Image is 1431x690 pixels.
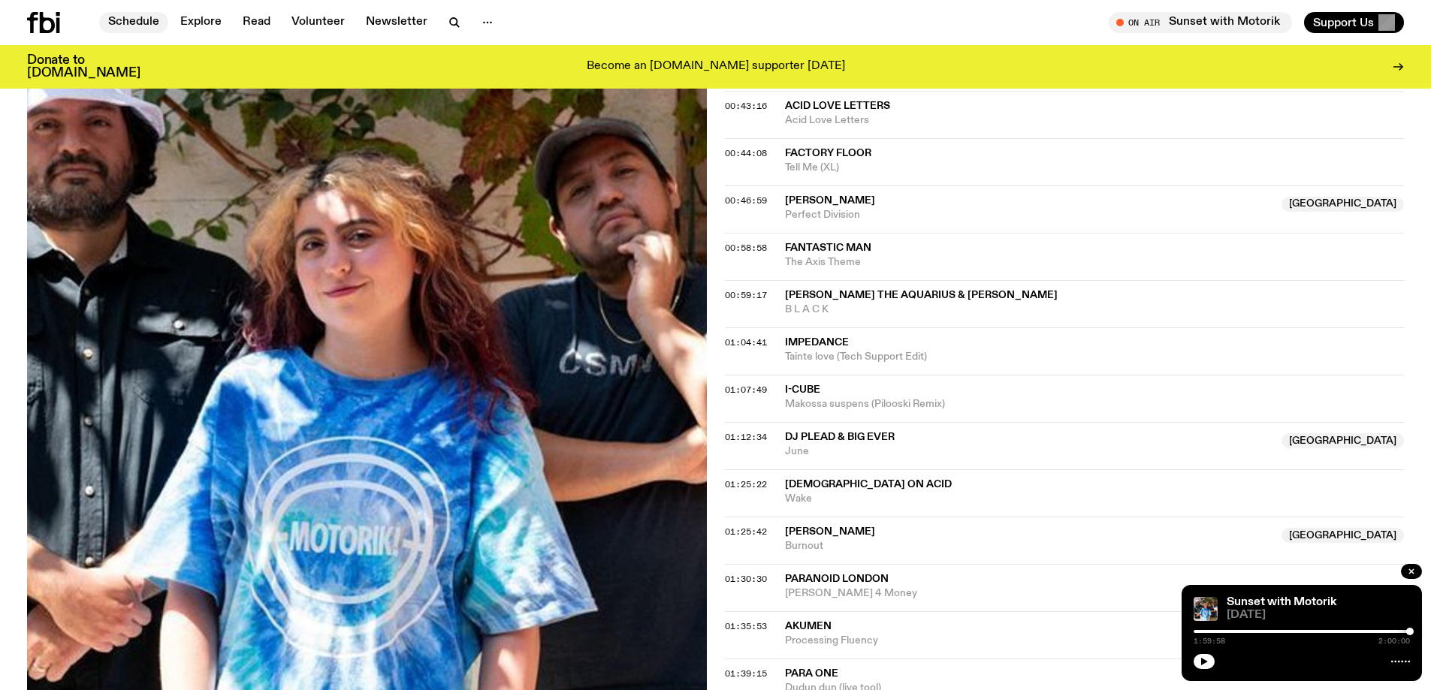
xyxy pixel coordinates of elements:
[1194,637,1225,645] span: 1:59:58
[785,526,875,537] span: [PERSON_NAME]
[234,12,279,33] a: Read
[725,622,767,631] button: 01:35:53
[725,197,767,205] button: 00:46:59
[725,431,767,443] span: 01:12:34
[725,526,767,538] span: 01:25:42
[1194,597,1218,621] img: Andrew, Reenie, and Pat stand in a row, smiling at the camera, in dappled light with a vine leafe...
[785,148,871,158] span: Factory Floor
[27,54,140,80] h3: Donate to [DOMAIN_NAME]
[1304,12,1404,33] button: Support Us
[725,289,767,301] span: 00:59:17
[1227,596,1336,608] a: Sunset with Motorik
[1282,433,1404,448] span: [GEOGRAPHIC_DATA]
[1378,637,1410,645] span: 2:00:00
[587,60,845,74] p: Become an [DOMAIN_NAME] supporter [DATE]
[785,208,1273,222] span: Perfect Division
[725,573,767,585] span: 01:30:30
[785,337,849,348] span: Impedance
[785,161,1405,175] span: Tell Me (XL)
[785,586,1405,601] span: [PERSON_NAME] 4 Money
[785,195,875,206] span: [PERSON_NAME]
[725,384,767,396] span: 01:07:49
[1109,12,1292,33] button: On AirSunset with Motorik
[1313,16,1374,29] span: Support Us
[725,149,767,158] button: 00:44:08
[725,433,767,441] button: 01:12:34
[99,12,168,33] a: Schedule
[725,244,767,252] button: 00:58:58
[785,101,890,111] span: Acid Love Letters
[785,539,1273,553] span: Burnout
[725,194,767,206] span: 00:46:59
[785,290,1058,300] span: [PERSON_NAME] The Aquarius & [PERSON_NAME]
[785,255,1405,270] span: The Axis Theme
[1282,197,1404,212] span: [GEOGRAPHIC_DATA]
[171,12,231,33] a: Explore
[725,528,767,536] button: 01:25:42
[725,575,767,583] button: 01:30:30
[785,350,1405,364] span: Tainte love (Tech Support Edit)
[785,113,1405,128] span: Acid Love Letters
[785,621,832,631] span: Akumen
[785,303,1405,317] span: B L A C K
[282,12,354,33] a: Volunteer
[725,386,767,394] button: 01:07:49
[725,242,767,254] span: 00:58:58
[1282,528,1404,543] span: [GEOGRAPHIC_DATA]
[725,670,767,678] button: 01:39:15
[785,574,889,584] span: Paranoid London
[785,444,1273,459] span: June
[785,668,838,679] span: Para One
[357,12,436,33] a: Newsletter
[725,100,767,112] span: 00:43:16
[725,481,767,489] button: 01:25:22
[785,243,871,253] span: Fantastic Man
[725,667,767,679] span: 01:39:15
[785,634,1405,648] span: Processing Fluency
[725,291,767,300] button: 00:59:17
[785,492,1405,506] span: Wake
[785,432,895,442] span: DJ Plead & Big Ever
[1227,610,1410,621] span: [DATE]
[785,397,1405,411] span: Makossa suspens (Pilooski Remix)
[785,384,820,395] span: I-cube
[725,620,767,632] span: 01:35:53
[725,147,767,159] span: 00:44:08
[785,479,952,490] span: [DEMOGRAPHIC_DATA] On Acid
[725,339,767,347] button: 01:04:41
[725,102,767,110] button: 00:43:16
[725,478,767,490] span: 01:25:22
[725,336,767,348] span: 01:04:41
